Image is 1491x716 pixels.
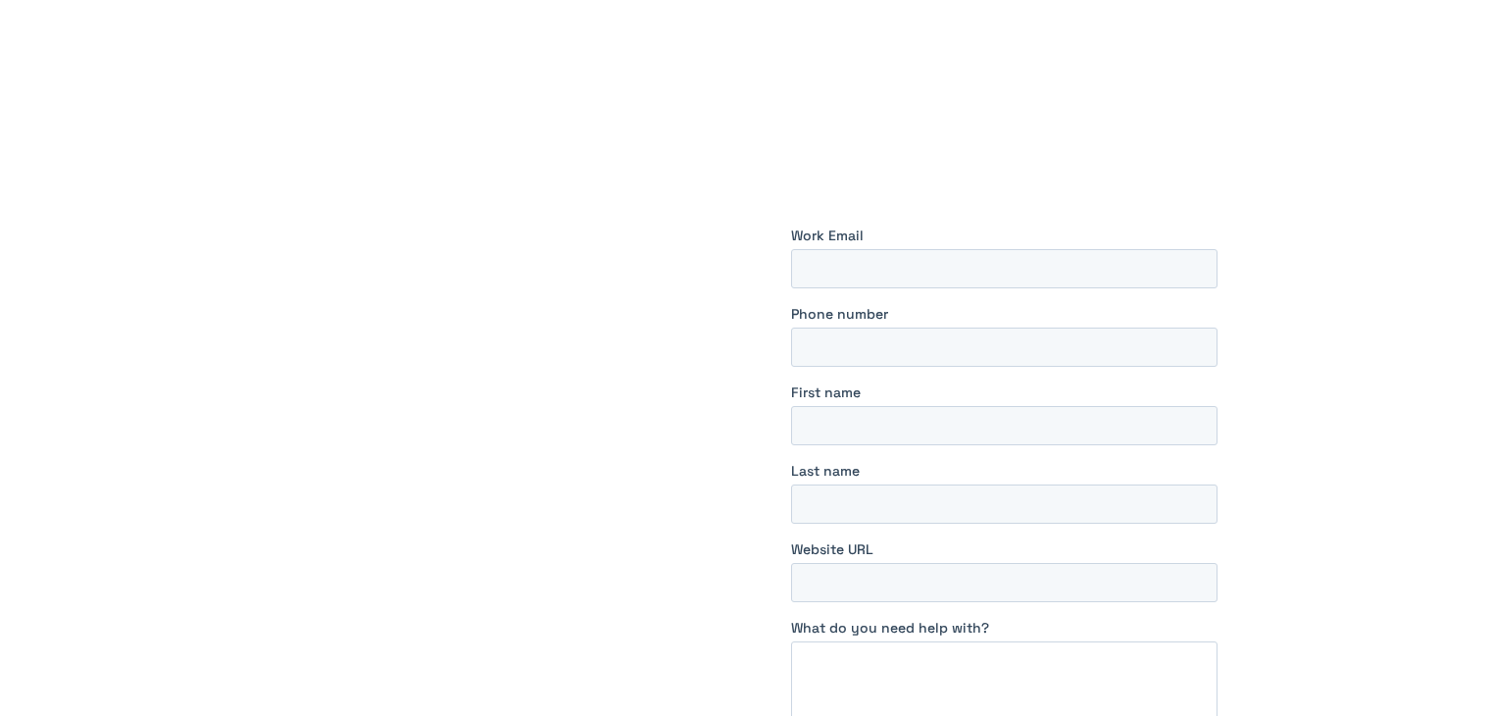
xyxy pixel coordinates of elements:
label: Phone number [791,304,1266,324]
label: What do you need help with? [791,618,1266,638]
label: Last name [791,461,1266,481]
label: First name [791,383,1266,402]
label: Work Email [791,226,1266,245]
label: Website URL [791,539,1266,559]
